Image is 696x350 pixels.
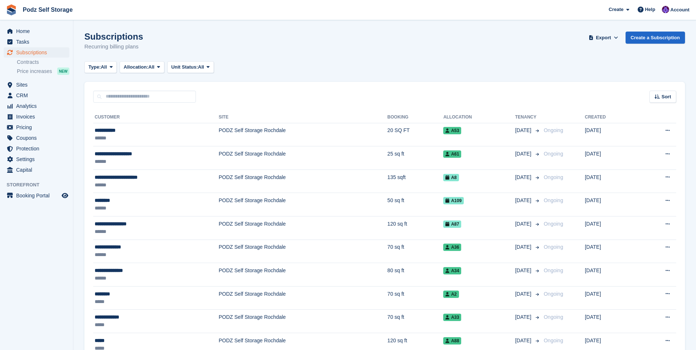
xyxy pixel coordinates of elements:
[93,112,219,123] th: Customer
[16,112,60,122] span: Invoices
[6,4,17,15] img: stora-icon-8386f47178a22dfd0bd8f6a31ec36ba5ce8667c1dd55bd0f319d3a0aa187defe.svg
[544,244,563,250] span: Ongoing
[387,286,444,310] td: 70 sq ft
[20,4,76,16] a: Podz Self Storage
[124,63,148,71] span: Allocation:
[219,123,387,146] td: PODZ Self Storage Rochdale
[4,143,69,154] a: menu
[443,337,461,344] span: A88
[515,243,533,251] span: [DATE]
[88,63,101,71] span: Type:
[17,59,69,66] a: Contracts
[585,240,638,263] td: [DATE]
[515,267,533,274] span: [DATE]
[387,240,444,263] td: 70 sq ft
[515,337,533,344] span: [DATE]
[387,146,444,170] td: 25 sq ft
[4,154,69,164] a: menu
[515,174,533,181] span: [DATE]
[515,290,533,298] span: [DATE]
[171,63,198,71] span: Unit Status:
[219,169,387,193] td: PODZ Self Storage Rochdale
[120,61,164,73] button: Allocation: All
[645,6,655,13] span: Help
[662,6,669,13] img: Jawed Chowdhary
[167,61,214,73] button: Unit Status: All
[4,112,69,122] a: menu
[443,127,461,134] span: A53
[515,127,533,134] span: [DATE]
[544,221,563,227] span: Ongoing
[515,313,533,321] span: [DATE]
[4,37,69,47] a: menu
[148,63,154,71] span: All
[515,220,533,228] span: [DATE]
[387,193,444,216] td: 50 sq ft
[515,112,541,123] th: Tenancy
[4,133,69,143] a: menu
[4,47,69,58] a: menu
[4,190,69,201] a: menu
[662,93,671,101] span: Sort
[17,68,52,75] span: Price increases
[16,190,60,201] span: Booking Portal
[443,112,515,123] th: Allocation
[16,133,60,143] span: Coupons
[387,263,444,287] td: 80 sq ft
[7,181,73,189] span: Storefront
[585,169,638,193] td: [DATE]
[443,314,461,321] span: A33
[4,90,69,101] a: menu
[219,263,387,287] td: PODZ Self Storage Rochdale
[16,101,60,111] span: Analytics
[585,112,638,123] th: Created
[544,291,563,297] span: Ongoing
[219,310,387,333] td: PODZ Self Storage Rochdale
[626,32,685,44] a: Create a Subscription
[544,267,563,273] span: Ongoing
[101,63,107,71] span: All
[596,34,611,41] span: Export
[219,216,387,240] td: PODZ Self Storage Rochdale
[443,220,461,228] span: A87
[544,174,563,180] span: Ongoing
[544,197,563,203] span: Ongoing
[4,101,69,111] a: menu
[198,63,204,71] span: All
[587,32,620,44] button: Export
[16,90,60,101] span: CRM
[16,47,60,58] span: Subscriptions
[16,37,60,47] span: Tasks
[544,338,563,343] span: Ongoing
[84,61,117,73] button: Type: All
[443,197,464,204] span: A109
[670,6,689,14] span: Account
[16,165,60,175] span: Capital
[585,216,638,240] td: [DATE]
[4,165,69,175] a: menu
[585,146,638,170] td: [DATE]
[544,314,563,320] span: Ongoing
[585,263,638,287] td: [DATE]
[544,151,563,157] span: Ongoing
[387,169,444,193] td: 135 sqft
[16,122,60,132] span: Pricing
[16,80,60,90] span: Sites
[515,197,533,204] span: [DATE]
[387,310,444,333] td: 70 sq ft
[443,174,459,181] span: A8
[17,67,69,75] a: Price increases NEW
[544,127,563,133] span: Ongoing
[219,112,387,123] th: Site
[84,43,143,51] p: Recurring billing plans
[387,112,444,123] th: Booking
[387,216,444,240] td: 120 sq ft
[219,240,387,263] td: PODZ Self Storage Rochdale
[443,150,461,158] span: A61
[219,146,387,170] td: PODZ Self Storage Rochdale
[443,291,459,298] span: A2
[609,6,623,13] span: Create
[4,26,69,36] a: menu
[387,123,444,146] td: 20 SQ FT
[219,193,387,216] td: PODZ Self Storage Rochdale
